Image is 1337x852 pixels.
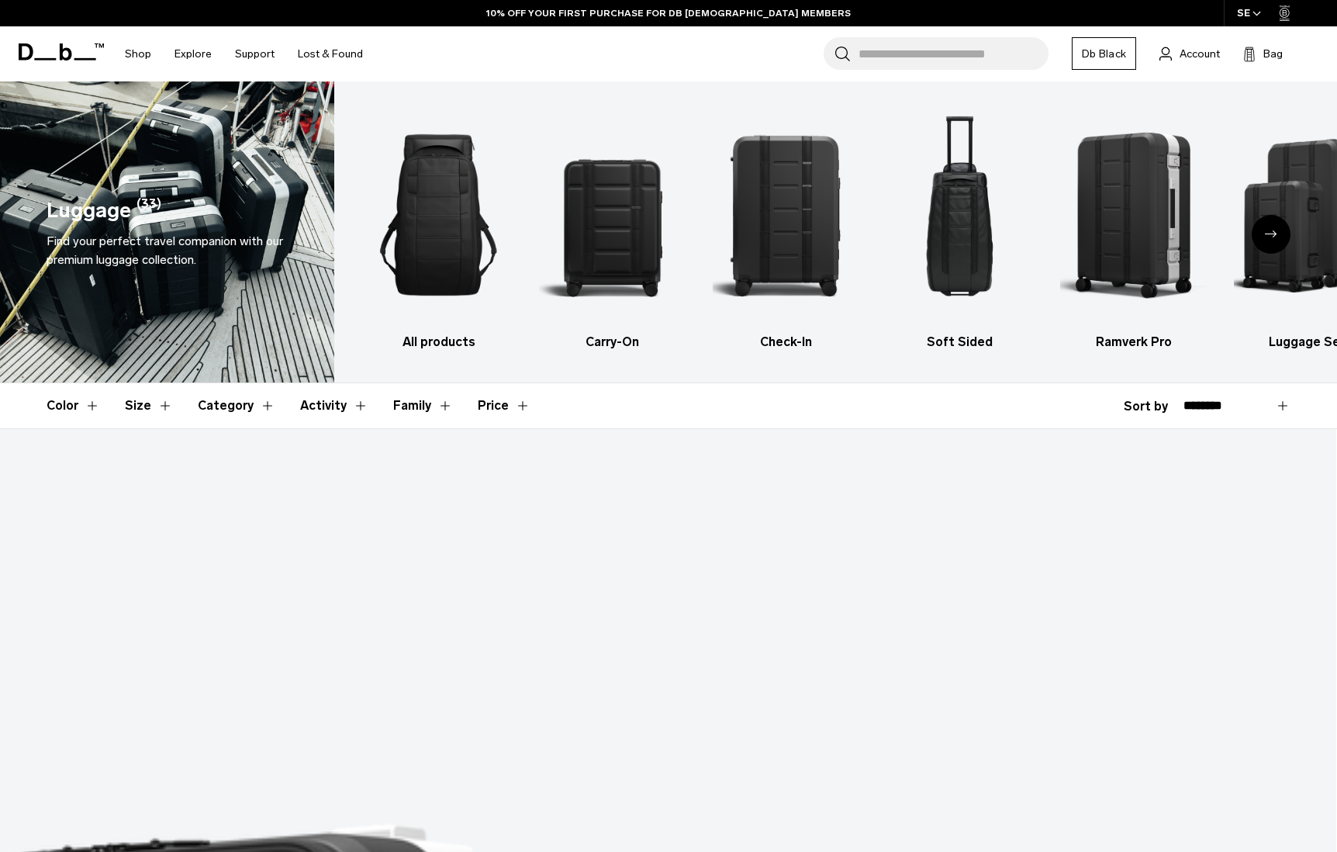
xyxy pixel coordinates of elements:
h3: All products [365,333,512,352]
div: Next slide [1252,215,1290,254]
a: Account [1159,44,1220,63]
button: Bag [1243,44,1283,63]
button: Toggle Filter [125,383,173,428]
a: Shop [125,26,151,81]
li: 5 / 6 [1060,105,1207,352]
span: Bag [1263,46,1283,62]
a: Db Soft Sided [886,105,1033,352]
a: Lost & Found [298,26,363,81]
h1: Luggage [47,195,131,227]
h3: Soft Sided [886,333,1033,352]
h3: Ramverk Pro [1060,333,1207,352]
button: Toggle Filter [47,383,100,428]
a: Support [235,26,275,81]
a: 10% OFF YOUR FIRST PURCHASE FOR DB [DEMOGRAPHIC_DATA] MEMBERS [486,6,851,20]
button: Toggle Filter [393,383,453,428]
img: Db [886,105,1033,325]
img: Db [713,105,859,325]
h3: Check-In [713,333,859,352]
li: 1 / 6 [365,105,512,352]
a: Db All products [365,105,512,352]
img: Db [365,105,512,325]
span: Find your perfect travel companion with our premium luggage collection. [47,234,283,267]
li: 4 / 6 [886,105,1033,352]
span: Account [1180,46,1220,62]
span: (33) [136,195,161,227]
a: Explore [174,26,212,81]
img: Db [1060,105,1207,325]
a: Db Black [1072,37,1136,70]
li: 2 / 6 [539,105,686,352]
img: Db [539,105,686,325]
a: Db Carry-On [539,105,686,352]
button: Toggle Filter [300,383,368,428]
nav: Main Navigation [113,26,375,81]
li: 3 / 6 [713,105,859,352]
h3: Carry-On [539,333,686,352]
button: Toggle Price [478,383,530,428]
button: Toggle Filter [198,383,275,428]
a: Db Check-In [713,105,859,352]
a: Db Ramverk Pro [1060,105,1207,352]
